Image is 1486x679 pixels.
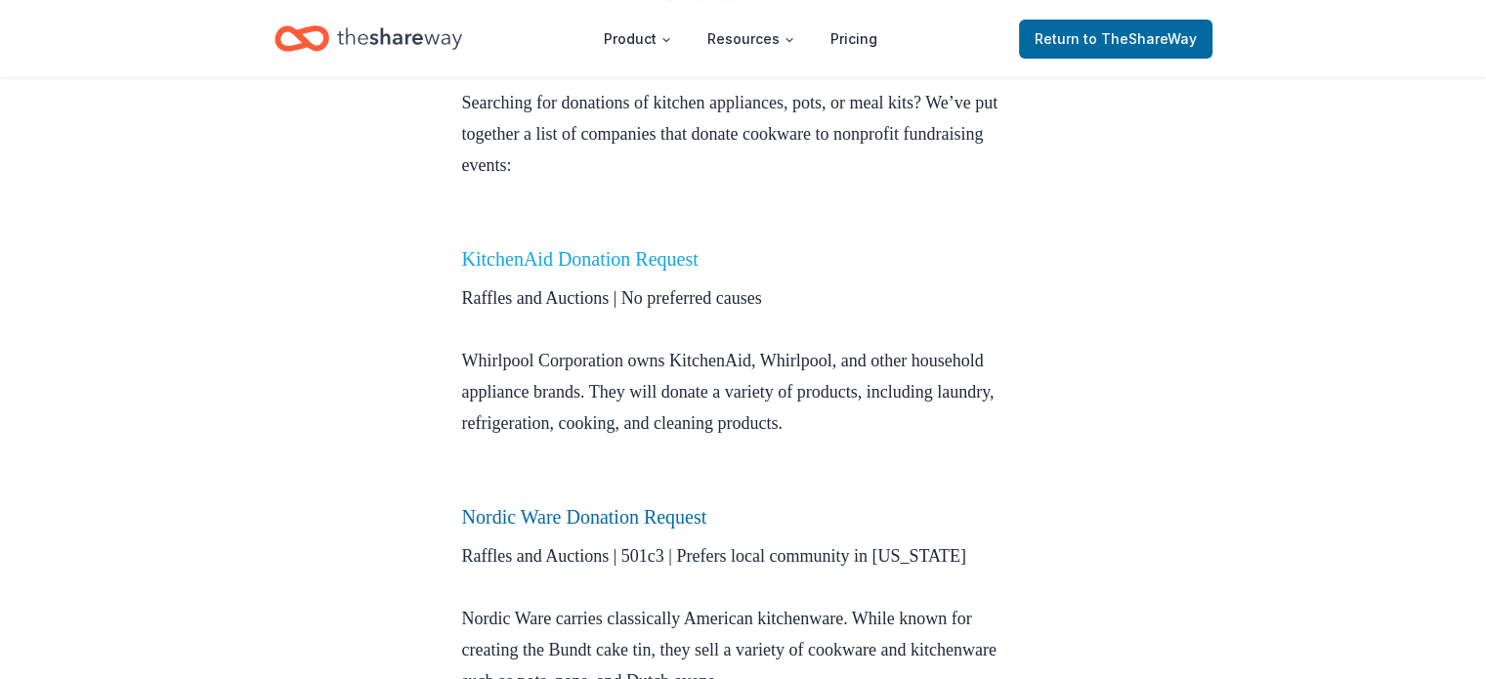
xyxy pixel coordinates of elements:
p: Searching for donations of kitchen appliances, pots, or meal kits? We’ve put together a list of c... [462,87,1025,181]
a: Returnto TheShareWay [1019,20,1212,59]
span: Return [1035,27,1197,51]
span: to TheShareWay [1083,30,1197,47]
button: Product [588,20,688,59]
a: Pricing [815,20,893,59]
button: Resources [692,20,811,59]
nav: Main [588,16,893,62]
a: Home [275,16,462,62]
p: Raffles and Auctions | No preferred causes Whirlpool Corporation owns KitchenAid, Whirlpool, and ... [462,282,1025,501]
a: Nordic Ware Donation Request [462,506,707,528]
a: KitchenAid Donation Request [462,248,699,270]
